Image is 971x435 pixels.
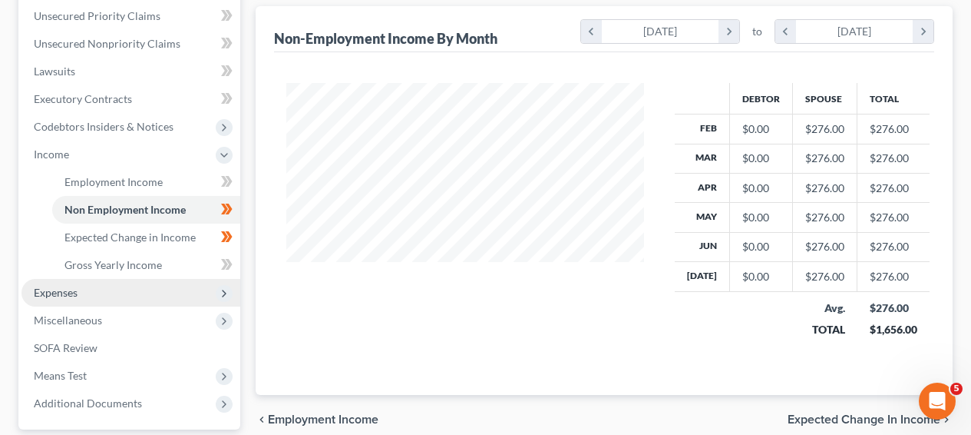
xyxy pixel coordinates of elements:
i: chevron_left [581,20,602,43]
div: $0.00 [742,269,780,284]
span: Means Test [34,369,87,382]
span: Non Employment Income [64,203,186,216]
div: TOTAL [805,322,845,337]
div: $276.00 [805,181,844,196]
span: Expected Change in Income [64,231,196,244]
span: SOFA Review [34,341,97,354]
span: Employment Income [268,413,378,426]
i: chevron_right [940,413,953,426]
a: Employment Income [52,168,240,196]
i: chevron_left [775,20,796,43]
th: Total [857,83,930,114]
div: $0.00 [742,121,780,137]
th: [DATE] [675,262,730,291]
span: Income [34,148,69,161]
td: $276.00 [857,262,930,291]
span: Codebtors Insiders & Notices [34,120,173,133]
div: [DATE] [796,20,913,43]
i: chevron_right [913,20,933,43]
a: Executory Contracts [21,85,240,113]
th: Feb [675,115,730,144]
a: Unsecured Priority Claims [21,2,240,30]
a: Gross Yearly Income [52,251,240,279]
td: $276.00 [857,144,930,173]
div: $0.00 [742,151,780,166]
th: Spouse [793,83,857,114]
div: $0.00 [742,210,780,225]
th: May [675,203,730,232]
span: Lawsuits [34,65,75,78]
a: Expected Change in Income [52,224,240,251]
div: $0.00 [742,181,780,196]
iframe: Intercom live chat [919,383,956,420]
div: $0.00 [742,239,780,254]
th: Debtor [730,83,793,114]
div: Non-Employment Income By Month [274,29,497,48]
span: Executory Contracts [34,92,132,105]
span: Gross Yearly Income [64,258,162,271]
td: $276.00 [857,232,930,261]
i: chevron_left [256,413,268,426]
span: 5 [950,383,963,395]
div: [DATE] [602,20,719,43]
i: chevron_right [718,20,739,43]
span: Expenses [34,286,78,299]
span: Expected Change in Income [788,413,940,426]
div: $276.00 [805,269,844,284]
div: $276.00 [805,239,844,254]
div: $276.00 [870,301,917,316]
button: Expected Change in Income chevron_right [788,413,953,426]
a: Non Employment Income [52,196,240,224]
span: Employment Income [64,175,163,188]
span: Miscellaneous [34,314,102,327]
span: Additional Documents [34,397,142,410]
button: chevron_left Employment Income [256,413,378,426]
td: $276.00 [857,173,930,202]
th: Apr [675,173,730,202]
a: SOFA Review [21,334,240,362]
span: to [752,24,762,39]
div: Avg. [805,301,845,316]
th: Mar [675,144,730,173]
span: Unsecured Nonpriority Claims [34,37,180,50]
a: Lawsuits [21,58,240,85]
td: $276.00 [857,203,930,232]
span: Unsecured Priority Claims [34,9,160,22]
div: $276.00 [805,151,844,166]
th: Jun [675,232,730,261]
div: $1,656.00 [870,322,917,337]
div: $276.00 [805,210,844,225]
div: $276.00 [805,121,844,137]
a: Unsecured Nonpriority Claims [21,30,240,58]
td: $276.00 [857,115,930,144]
